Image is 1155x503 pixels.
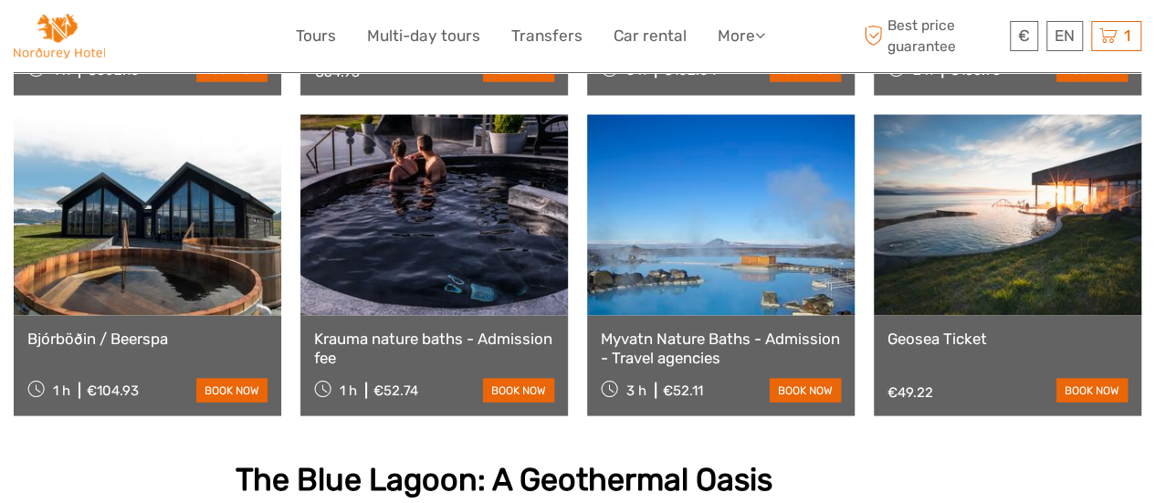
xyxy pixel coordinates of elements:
[314,329,554,366] a: Krauma nature baths - Admission fee
[1121,26,1133,45] span: 1
[887,383,933,400] div: €49.22
[887,329,1128,347] a: Geosea Ticket
[770,378,841,402] a: book now
[1056,378,1128,402] a: book now
[511,23,583,49] a: Transfers
[1018,26,1030,45] span: €
[373,382,418,398] div: €52.74
[601,329,841,366] a: Myvatn Nature Baths - Admission - Travel agencies
[27,329,268,347] a: Bjórböðin / Beerspa
[663,382,703,398] div: €52.11
[614,23,687,49] a: Car rental
[87,382,139,398] div: €104.93
[196,378,268,402] a: book now
[859,16,1005,56] span: Best price guarantee
[367,23,480,49] a: Multi-day tours
[1046,21,1083,51] div: EN
[53,382,70,398] span: 1 h
[483,378,554,402] a: book now
[718,23,765,49] a: More
[340,382,357,398] span: 1 h
[14,14,105,58] img: Norðurey Hótel
[626,382,646,398] span: 3 h
[236,460,772,498] strong: The Blue Lagoon: A Geothermal Oasis
[314,63,360,79] div: €54.93
[296,23,336,49] a: Tours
